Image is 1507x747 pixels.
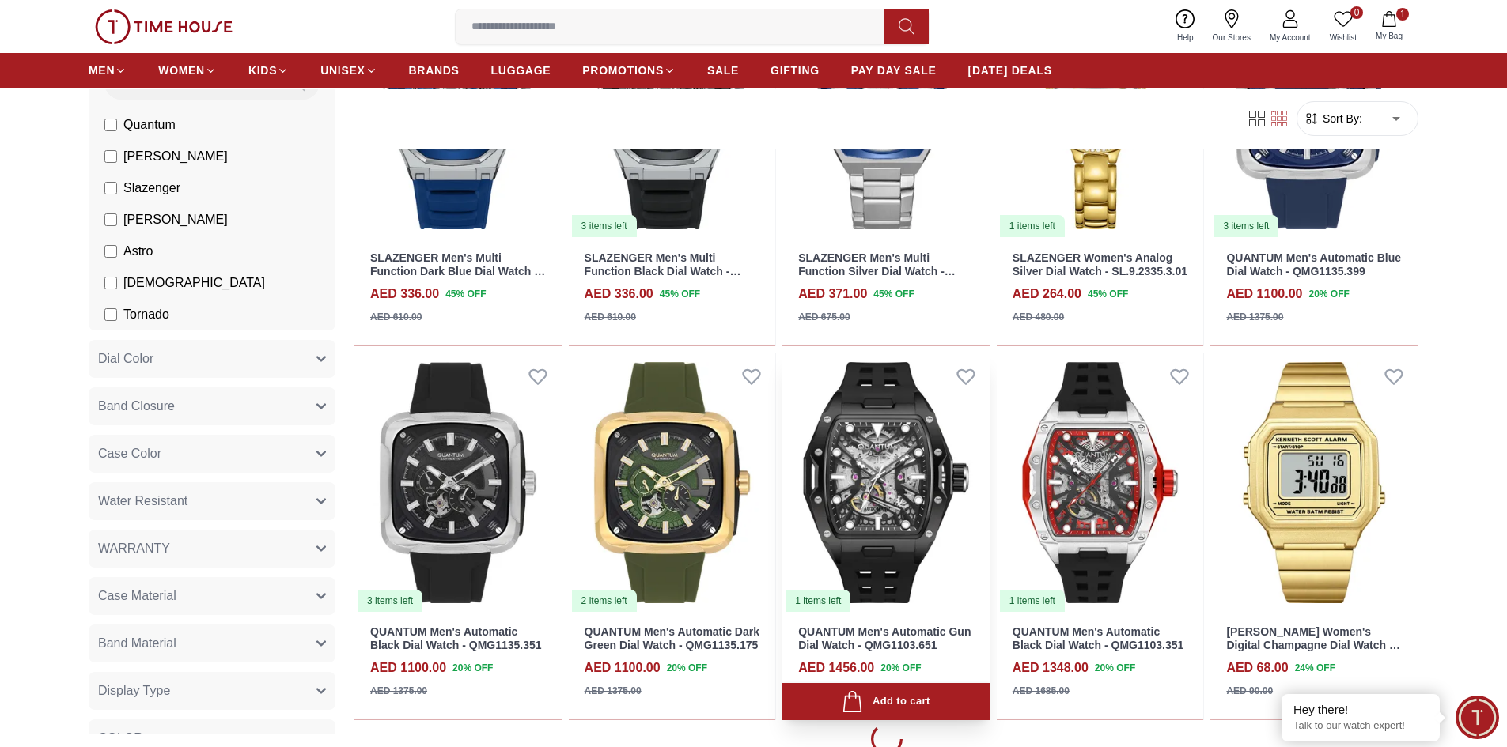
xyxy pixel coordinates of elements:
div: AED 1375.00 [585,684,642,698]
span: [PERSON_NAME] [123,147,228,166]
a: WOMEN [158,56,217,85]
span: Astro [123,242,153,261]
span: 45 % OFF [1088,287,1128,301]
h4: AED 336.00 [585,285,653,304]
span: 20 % OFF [667,661,707,675]
div: AED 610.00 [370,310,422,324]
h4: AED 371.00 [798,285,867,304]
h4: AED 1100.00 [370,658,446,677]
span: Our Stores [1206,32,1257,43]
h4: AED 1456.00 [798,658,874,677]
button: Band Material [89,624,335,662]
span: Case Material [98,587,176,606]
h4: AED 1100.00 [585,658,661,677]
img: QUANTUM Men's Automatic Black Dial Watch - QMG1135.351 [354,353,562,613]
button: 1My Bag [1366,8,1412,45]
div: AED 1375.00 [370,684,427,698]
div: 1 items left [1000,215,1065,237]
a: SLAZENGER Men's Multi Function Silver Dial Watch - SL.9.2346.2.03 [798,251,956,291]
a: SLAZENGER Men's Multi Function Dark Blue Dial Watch - SL.9.2390.2.06 [370,251,545,291]
span: Tornado [123,305,169,324]
span: 45 % OFF [445,287,486,301]
span: 1 [1396,8,1409,21]
button: Dial Color [89,340,335,378]
span: MEN [89,62,115,78]
a: Our Stores [1203,6,1260,47]
a: KIDS [248,56,289,85]
span: 20 % OFF [880,661,921,675]
a: UNISEX [320,56,377,85]
div: 1 items left [786,590,850,612]
img: Kenneth Scott Women's Digital Champagne Dial Watch - K25705-GBGC [1210,353,1418,613]
a: QUANTUM Men's Automatic Black Dial Watch - QMG1135.3513 items left [354,353,562,613]
div: 3 items left [358,590,422,612]
span: Band Material [98,634,176,653]
input: Astro [104,245,117,258]
span: Sort By: [1320,111,1362,126]
a: LUGGAGE [491,56,551,85]
div: AED 90.00 [1226,684,1273,698]
h4: AED 264.00 [1013,285,1081,304]
span: UNISEX [320,62,365,78]
div: 3 items left [1214,215,1278,237]
input: Slazenger [104,182,117,194]
a: BRANDS [409,56,460,85]
div: Hey there! [1293,702,1428,718]
span: Quantum [123,115,176,134]
a: PROMOTIONS [582,56,676,85]
button: Sort By: [1304,111,1362,126]
span: My Account [1263,32,1317,43]
a: SALE [707,56,739,85]
span: 20 % OFF [1308,287,1349,301]
div: 3 items left [572,215,637,237]
a: SLAZENGER Men's Multi Function Black Dial Watch - SL.9.2390.2.01 [585,251,741,291]
button: WARRANTY [89,530,335,568]
div: Add to cart [842,691,930,712]
div: Chat Widget [1456,696,1499,739]
span: Display Type [98,681,170,700]
div: AED 1685.00 [1013,684,1070,698]
div: 1 items left [1000,590,1065,612]
span: 45 % OFF [873,287,914,301]
span: 20 % OFF [1095,661,1135,675]
a: QUANTUM Men's Automatic Dark Green Dial Watch - QMG1135.1752 items left [569,353,776,613]
input: Quantum [104,119,117,131]
h4: AED 1100.00 [1226,285,1302,304]
span: Wishlist [1323,32,1363,43]
span: Help [1171,32,1200,43]
a: GIFTING [771,56,820,85]
a: QUANTUM Men's Automatic Blue Dial Watch - QMG1135.399 [1226,251,1401,277]
span: SALE [707,62,739,78]
span: Band Closure [98,397,175,416]
div: AED 675.00 [798,310,850,324]
h4: AED 336.00 [370,285,439,304]
span: WOMEN [158,62,205,78]
div: AED 610.00 [585,310,636,324]
span: Case Color [98,444,161,463]
a: QUANTUM Men's Automatic Black Dial Watch - QMG1135.351 [370,625,542,651]
h4: AED 1348.00 [1013,658,1089,677]
a: Help [1168,6,1203,47]
button: Add to cart [782,683,990,720]
span: Slazenger [123,179,180,198]
span: BRANDS [409,62,460,78]
a: QUANTUM Men's Automatic Black Dial Watch - QMG1103.3511 items left [997,353,1204,613]
a: PAY DAY SALE [851,56,937,85]
span: 45 % OFF [660,287,700,301]
span: PAY DAY SALE [851,62,937,78]
h4: AED 68.00 [1226,658,1288,677]
button: Case Material [89,577,335,615]
div: AED 1375.00 [1226,310,1283,324]
span: PROMOTIONS [582,62,664,78]
div: 2 items left [572,590,637,612]
span: 24 % OFF [1295,661,1335,675]
span: 20 % OFF [452,661,493,675]
span: KIDS [248,62,277,78]
button: Water Resistant [89,482,335,520]
a: MEN [89,56,127,85]
a: [PERSON_NAME] Women's Digital Champagne Dial Watch - K25705-GBGC [1226,625,1400,665]
input: [DEMOGRAPHIC_DATA] [104,277,117,289]
span: WARRANTY [98,539,170,558]
a: SLAZENGER Women's Analog Silver Dial Watch - SL.9.2335.3.01 [1013,251,1187,277]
